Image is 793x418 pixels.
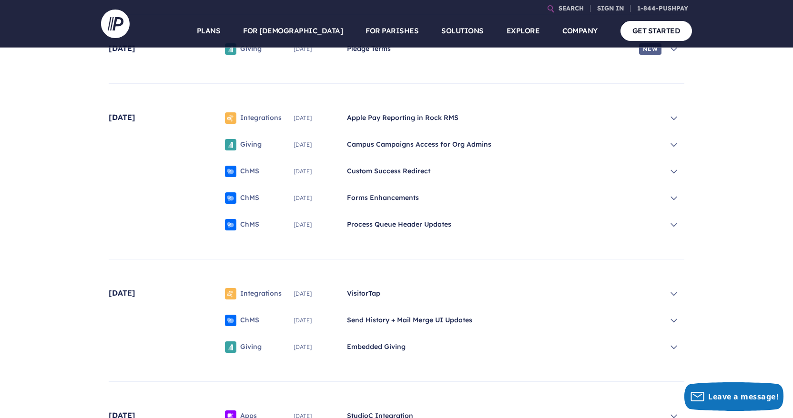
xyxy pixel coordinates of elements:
[243,14,343,48] a: FOR [DEMOGRAPHIC_DATA]
[507,14,540,48] a: EXPLORE
[240,316,259,325] span: ChMS
[109,107,204,236] span: [DATE]
[562,14,598,48] a: COMPANY
[347,44,635,54] span: Pledge Terms
[347,316,661,325] span: Send History + Mail Merge UI Updates
[240,113,282,123] span: Integrations
[294,344,339,350] span: [DATE]
[240,342,262,352] span: Giving
[708,391,779,402] span: Leave a message!
[620,21,692,40] a: GET STARTED
[347,113,661,123] span: Apple Pay Reporting in Rock RMS
[294,222,339,228] span: [DATE]
[294,291,339,297] span: [DATE]
[240,289,282,299] span: Integrations
[366,14,418,48] a: FOR PARISHES
[441,14,484,48] a: SOLUTIONS
[294,318,339,323] span: [DATE]
[240,220,259,229] span: ChMS
[240,140,262,149] span: Giving
[294,169,339,174] span: [DATE]
[347,289,661,299] span: VisitorTap
[639,43,661,55] span: New
[240,167,259,176] span: ChMS
[197,14,221,48] a: PLANS
[347,140,661,149] span: Campus Campaigns Access for Org Admins
[240,44,262,54] span: Giving
[347,342,661,352] span: Embedded Giving
[347,193,661,203] span: Forms Enhancements
[347,167,661,176] span: Custom Success Redirect
[109,282,204,358] span: [DATE]
[294,142,339,148] span: [DATE]
[294,115,339,121] span: [DATE]
[109,38,204,60] span: [DATE]
[294,195,339,201] span: [DATE]
[240,193,259,203] span: ChMS
[684,382,783,411] button: Leave a message!
[347,220,661,229] span: Process Queue Header Updates
[294,46,339,52] span: [DATE]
